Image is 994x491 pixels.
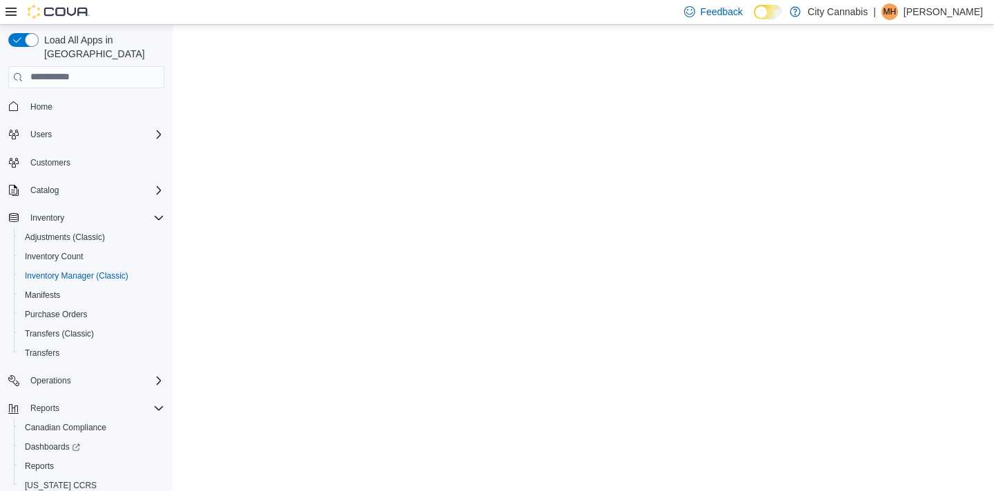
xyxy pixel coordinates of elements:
[14,228,170,247] button: Adjustments (Classic)
[19,345,164,361] span: Transfers
[25,328,94,339] span: Transfers (Classic)
[19,439,164,455] span: Dashboards
[14,305,170,324] button: Purchase Orders
[19,345,65,361] a: Transfers
[25,348,59,359] span: Transfers
[873,3,876,20] p: |
[754,5,783,19] input: Dark Mode
[19,458,164,474] span: Reports
[19,306,164,323] span: Purchase Orders
[19,287,164,303] span: Manifests
[14,285,170,305] button: Manifests
[3,181,170,200] button: Catalog
[25,126,164,143] span: Users
[14,437,170,457] a: Dashboards
[25,422,106,433] span: Canadian Compliance
[19,439,86,455] a: Dashboards
[881,3,898,20] div: Michael Holmstrom
[19,325,164,342] span: Transfers (Classic)
[25,400,164,417] span: Reports
[25,182,164,199] span: Catalog
[25,154,76,171] a: Customers
[3,125,170,144] button: Users
[25,480,97,491] span: [US_STATE] CCRS
[19,325,99,342] a: Transfers (Classic)
[25,290,60,301] span: Manifests
[19,268,134,284] a: Inventory Manager (Classic)
[25,154,164,171] span: Customers
[808,3,868,20] p: City Cannabis
[25,372,77,389] button: Operations
[25,99,58,115] a: Home
[3,97,170,117] button: Home
[30,212,64,223] span: Inventory
[25,372,164,389] span: Operations
[28,5,90,19] img: Cova
[25,210,164,226] span: Inventory
[19,229,110,245] a: Adjustments (Classic)
[19,419,164,436] span: Canadian Compliance
[25,182,64,199] button: Catalog
[39,33,164,61] span: Load All Apps in [GEOGRAPHIC_DATA]
[701,5,743,19] span: Feedback
[30,129,52,140] span: Users
[25,400,65,417] button: Reports
[25,441,80,452] span: Dashboards
[14,457,170,476] button: Reports
[19,419,112,436] a: Canadian Compliance
[30,157,70,168] span: Customers
[14,266,170,285] button: Inventory Manager (Classic)
[25,270,128,281] span: Inventory Manager (Classic)
[19,306,93,323] a: Purchase Orders
[884,3,897,20] span: MH
[25,210,70,226] button: Inventory
[25,126,57,143] button: Users
[30,375,71,386] span: Operations
[904,3,983,20] p: [PERSON_NAME]
[14,324,170,343] button: Transfers (Classic)
[19,287,66,303] a: Manifests
[3,208,170,228] button: Inventory
[14,247,170,266] button: Inventory Count
[30,403,59,414] span: Reports
[3,152,170,172] button: Customers
[14,343,170,363] button: Transfers
[25,232,105,243] span: Adjustments (Classic)
[14,418,170,437] button: Canadian Compliance
[19,268,164,284] span: Inventory Manager (Classic)
[25,98,164,115] span: Home
[25,461,54,472] span: Reports
[25,251,84,262] span: Inventory Count
[19,248,89,265] a: Inventory Count
[30,101,52,112] span: Home
[19,458,59,474] a: Reports
[3,371,170,390] button: Operations
[19,229,164,245] span: Adjustments (Classic)
[3,399,170,418] button: Reports
[19,248,164,265] span: Inventory Count
[30,185,59,196] span: Catalog
[25,309,88,320] span: Purchase Orders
